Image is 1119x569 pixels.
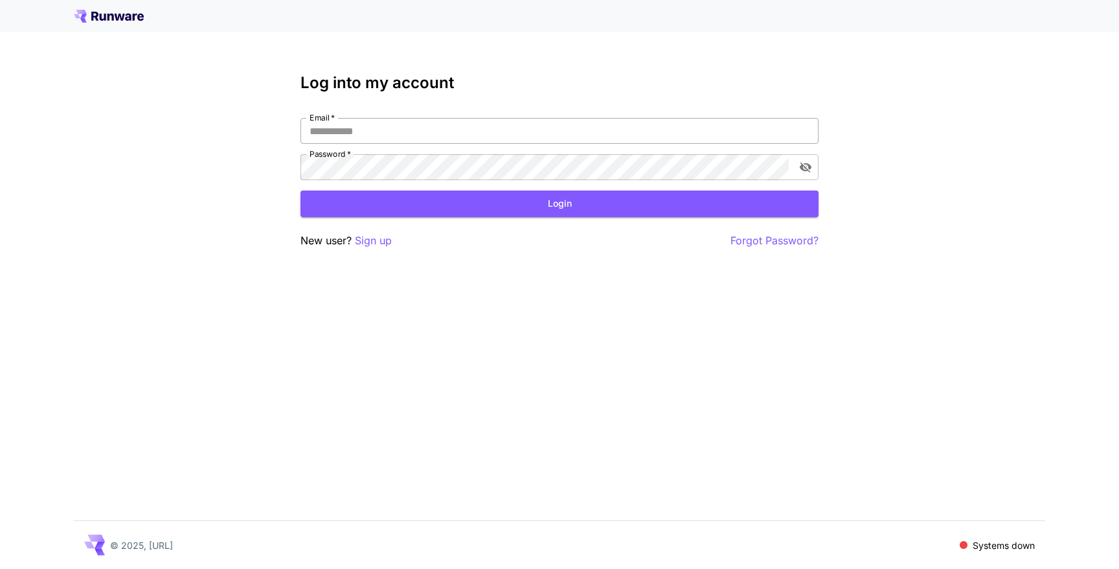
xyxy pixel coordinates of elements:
[355,233,392,249] button: Sign up
[310,112,335,123] label: Email
[794,156,817,179] button: toggle password visibility
[310,148,351,159] label: Password
[300,233,392,249] p: New user?
[730,233,819,249] button: Forgot Password?
[110,539,173,552] p: © 2025, [URL]
[973,539,1035,552] p: Systems down
[300,191,819,217] button: Login
[300,74,819,92] h3: Log into my account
